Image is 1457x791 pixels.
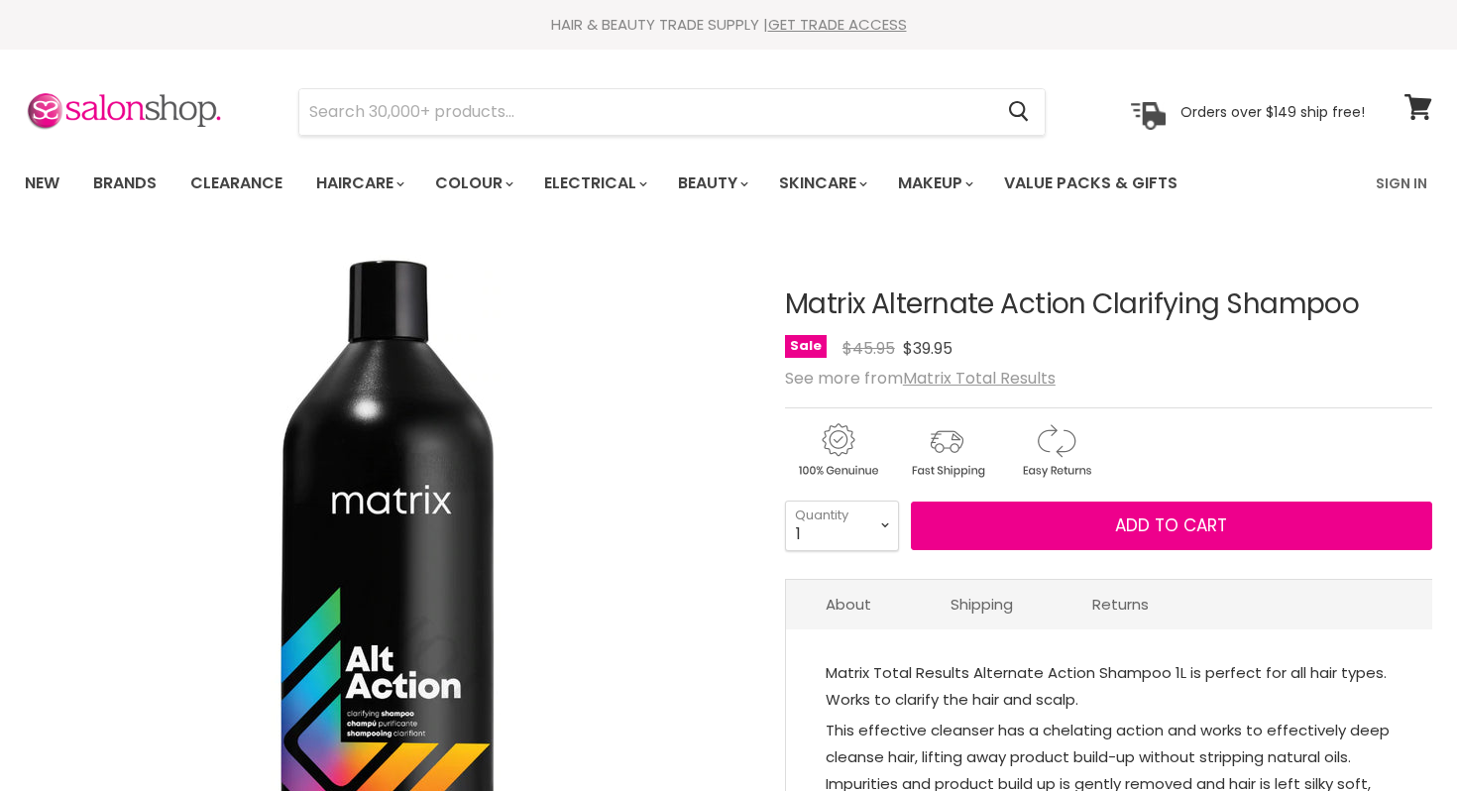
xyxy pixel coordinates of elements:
[903,337,953,360] span: $39.95
[785,289,1432,320] h1: Matrix Alternate Action Clarifying Shampoo
[768,14,907,35] a: GET TRADE ACCESS
[299,89,992,135] input: Search
[420,163,525,204] a: Colour
[529,163,659,204] a: Electrical
[883,163,985,204] a: Makeup
[911,580,1053,628] a: Shipping
[785,501,899,550] select: Quantity
[1364,163,1439,204] a: Sign In
[663,163,760,204] a: Beauty
[78,163,171,204] a: Brands
[10,163,74,204] a: New
[1003,420,1108,481] img: returns.gif
[903,367,1056,390] a: Matrix Total Results
[911,502,1432,551] button: Add to cart
[842,337,895,360] span: $45.95
[894,420,999,481] img: shipping.gif
[785,367,1056,390] span: See more from
[10,155,1279,212] ul: Main menu
[175,163,297,204] a: Clearance
[301,163,416,204] a: Haircare
[992,89,1045,135] button: Search
[764,163,879,204] a: Skincare
[989,163,1192,204] a: Value Packs & Gifts
[785,420,890,481] img: genuine.gif
[1053,580,1188,628] a: Returns
[298,88,1046,136] form: Product
[826,659,1393,717] p: Matrix Total Results Alternate Action Shampoo 1L is perfect for all hair types. Works to clarify ...
[1180,102,1365,120] p: Orders over $149 ship free!
[785,335,827,358] span: Sale
[786,580,911,628] a: About
[1115,513,1227,537] span: Add to cart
